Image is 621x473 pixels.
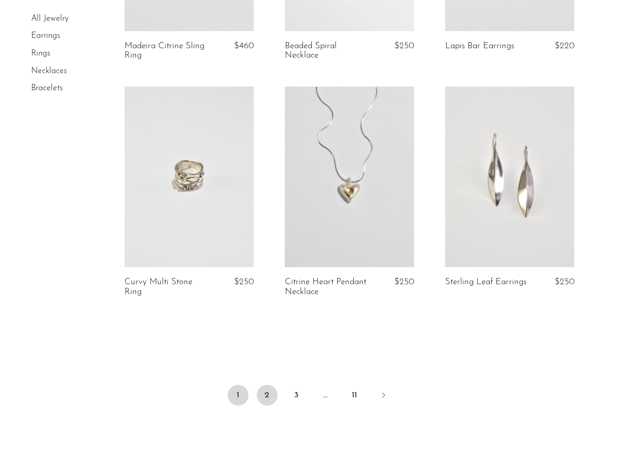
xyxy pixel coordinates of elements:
[445,41,514,51] a: Lapis Bar Earrings
[234,41,254,50] span: $460
[286,385,307,406] a: 3
[394,41,414,50] span: $250
[31,84,63,92] a: Bracelets
[555,41,574,50] span: $220
[344,385,365,406] a: 11
[31,32,60,40] a: Earrings
[125,277,209,297] a: Curvy Multi Stone Ring
[285,277,369,297] a: Citrine Heart Pendant Necklace
[228,385,249,406] span: 1
[31,67,67,75] a: Necklaces
[394,277,414,286] span: $250
[285,41,369,61] a: Beaded Spiral Necklace
[257,385,278,406] a: 2
[373,385,394,408] a: Next
[315,385,336,406] span: …
[125,41,209,61] a: Madeira Citrine Sling Ring
[445,277,527,287] a: Sterling Leaf Earrings
[555,277,574,286] span: $250
[31,49,50,58] a: Rings
[31,15,68,23] a: All Jewelry
[234,277,254,286] span: $250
